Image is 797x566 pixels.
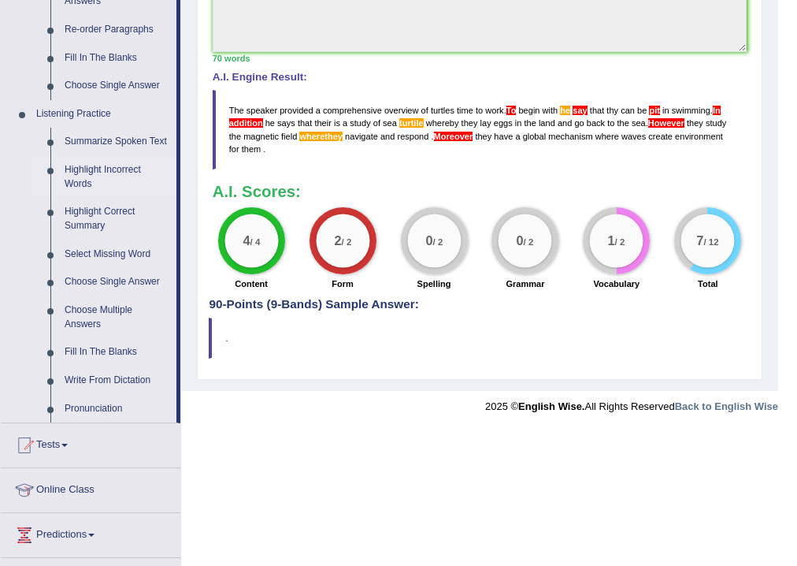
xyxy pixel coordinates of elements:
[524,236,534,247] small: / 2
[343,118,347,128] span: a
[506,106,517,115] span: Add a space between sentences. (did you mean: To)
[672,106,710,115] span: swimming
[587,118,605,128] span: back
[506,277,544,290] label: Grammar
[425,233,432,248] big: 0
[332,277,354,290] label: Form
[607,118,614,128] span: to
[431,106,454,115] span: turtles
[229,118,263,128] span: A comma may be missing after the conjunctive/linking adverb ‘addition’. (did you mean: addition,)
[494,132,513,141] span: have
[1,513,180,553] a: Predictions
[517,233,524,248] big: 0
[299,132,343,141] span: Possible spelling mistake found. (did you mean: where they)
[543,106,558,115] span: with
[57,367,176,395] a: Write From Dictation
[697,233,704,248] big: 7
[649,106,660,115] span: The past participle is required after “can be”. (did you mean: pitted)
[250,236,260,247] small: / 4
[675,400,778,412] a: Back to English Wise
[621,132,646,141] span: waves
[281,132,297,141] span: field
[417,277,451,290] label: Spelling
[323,106,382,115] span: comprehensive
[590,106,604,115] span: that
[539,118,555,128] span: land
[515,118,522,128] span: in
[277,118,295,128] span: says
[558,118,572,128] span: and
[615,236,625,247] small: / 2
[235,277,268,290] label: Content
[632,118,646,128] span: sea
[608,233,615,248] big: 1
[57,268,176,296] a: Choose Single Answer
[314,118,332,128] span: their
[350,118,370,128] span: study
[209,318,750,359] blockquote: .
[57,338,176,367] a: Fill In The Blanks
[621,106,635,115] span: can
[57,156,176,198] a: Highlight Incorrect Words
[515,132,520,141] span: a
[573,106,587,115] span: The pronoun ‘he’ is usually used with a third-person or a past tense verb. (did you mean: says)
[57,16,176,44] a: Re-order Paragraphs
[57,198,176,240] a: Highlight Correct Summary
[457,106,473,115] span: time
[594,277,640,290] label: Vocabulary
[247,106,277,115] span: speaker
[648,118,684,128] span: A comma may be missing after the conjunctive/linking adverb ‘However’. (did you mean: However,)
[383,118,397,128] span: sea
[1,423,180,463] a: Tests
[548,132,592,141] span: mechanism
[341,236,351,247] small: / 2
[421,106,428,115] span: of
[265,118,275,128] span: he
[213,183,301,200] b: A.I. Scores:
[431,132,433,141] span: Don’t put a space before the full stop. (did you mean: .)
[475,132,491,141] span: they
[428,132,431,141] span: Don’t put a space before the full stop. (did you mean: .)
[637,106,647,115] span: be
[462,118,478,128] span: they
[229,144,239,154] span: for
[397,132,428,141] span: respond
[662,106,669,115] span: in
[57,395,176,423] a: Pronunciation
[57,240,176,269] a: Select Missing Word
[229,106,244,115] span: The
[523,132,546,141] span: global
[380,132,395,141] span: and
[524,118,536,128] span: the
[494,118,513,128] span: eggs
[29,100,176,128] a: Listening Practice
[316,106,321,115] span: a
[706,118,726,128] span: study
[334,233,341,248] big: 2
[485,106,503,115] span: work
[595,132,619,141] span: where
[57,44,176,73] a: Fill In The Blanks
[687,118,703,128] span: they
[345,132,378,141] span: navigate
[57,128,176,156] a: Summarize Spoken Text
[334,118,340,128] span: is
[713,106,721,115] span: Add a space between sentences. (did you mean: In)
[384,106,419,115] span: overview
[229,132,241,141] span: the
[263,144,265,154] span: Don’t put a space before the full stop. (did you mean: .)
[698,277,718,290] label: Total
[476,106,483,115] span: to
[242,144,261,154] span: them
[280,106,313,115] span: provided
[1,468,180,508] a: Online Class
[518,400,584,412] strong: English Wise.
[213,90,747,169] blockquote: . . .
[606,106,618,115] span: thy
[617,118,628,128] span: the
[675,132,723,141] span: environment
[57,72,176,100] a: Choose Single Answer
[704,236,719,247] small: / 12
[373,118,380,128] span: of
